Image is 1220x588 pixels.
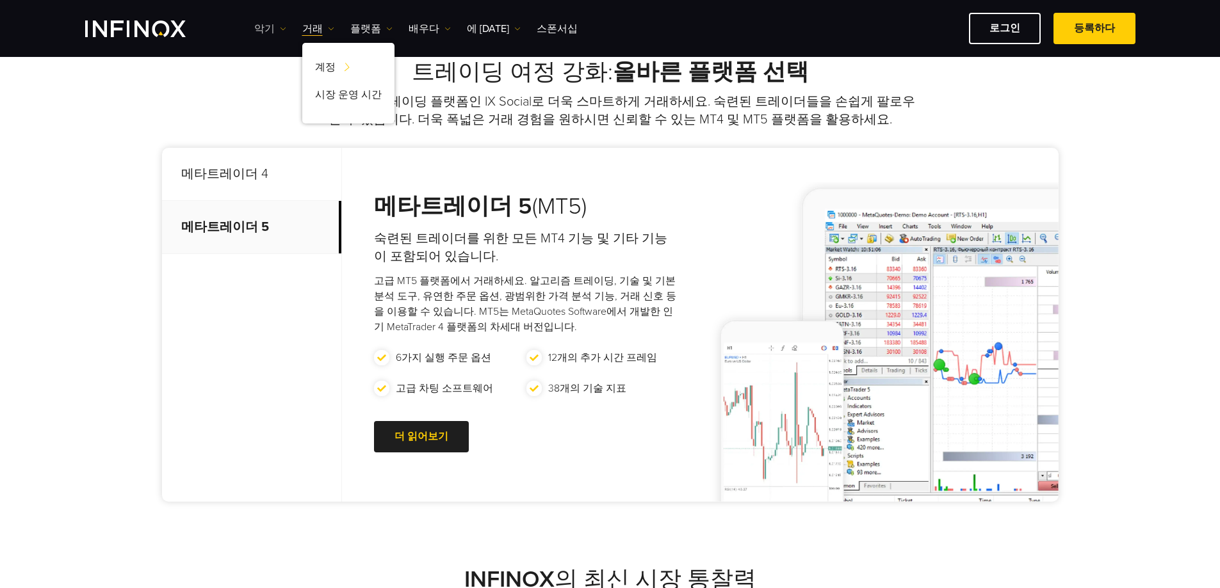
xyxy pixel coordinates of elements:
font: 메타트레이더 5 [374,193,532,220]
font: 거래 [302,22,323,35]
font: 시장 운영 시간 [315,88,382,101]
a: 시장 운영 시간 [302,83,394,111]
font: 스폰서십 [537,22,578,35]
font: 메타트레이더 4 [181,166,268,182]
font: 에 [DATE] [467,22,509,35]
a: 플랫폼 [350,21,393,36]
font: 올바른 플랫폼 선택 [613,58,809,86]
a: 거래 [302,21,334,36]
font: 등록하다 [1074,22,1115,35]
font: 고급 차팅 소프트웨어 [396,382,493,395]
font: 고급 MT5 플랫폼에서 거래하세요. 알고리즘 트레이딩, 기술 및 기본 분석 도구, 유연한 주문 옵션, 광범위한 가격 분석 기능, 거래 신호 등을 이용할 수 있습니다. MT5는... [374,274,676,333]
a: 악기 [254,21,286,36]
a: 스폰서십 [537,21,578,36]
a: INFINOX 로고 [85,20,216,37]
font: 38개의 기술 지표 [548,382,626,395]
font: 배우다 [409,22,439,35]
font: 로그인 [989,22,1020,35]
a: 배우다 [409,21,451,36]
font: 계정 [315,61,336,74]
a: 더 읽어보기 [374,421,469,452]
font: 12개의 추가 시간 프레임 [548,351,657,364]
a: 로그인 [969,13,1041,44]
a: 계정 [302,56,394,83]
font: 플랫폼 [350,22,381,35]
font: 메타트레이더 5 [181,219,269,235]
font: (MT5) [532,193,587,220]
font: 6가지 실행 주문 옵션 [396,351,491,364]
font: 더 읽어보기 [394,430,448,443]
font: 악기 [254,22,275,35]
font: 트레이딩 여정 강화: [412,58,613,86]
font: 최고의 카피 트레이딩 플랫폼인 IX Social로 더욱 스마트하게 거래하세요. 숙련된 트레이더들을 손쉽게 팔로우할 수 있습니다. 더욱 폭넓은 거래 경험을 원하시면 신뢰할 수 ... [305,94,915,127]
font: 숙련된 트레이더를 위한 모든 MT4 기능 및 기타 기능이 포함되어 있습니다. [374,231,667,264]
a: 등록하다 [1053,13,1135,44]
a: 에 [DATE] [467,21,521,36]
